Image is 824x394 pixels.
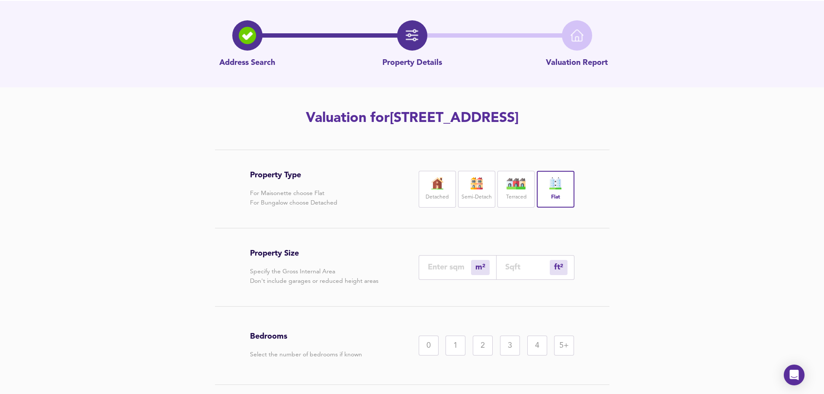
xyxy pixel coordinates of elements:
[550,260,568,275] div: m²
[500,336,520,356] div: 3
[571,29,584,42] img: home-icon
[473,336,493,356] div: 2
[446,336,465,356] div: 1
[458,171,495,208] div: Semi-Detach
[497,171,535,208] div: Terraced
[250,170,337,180] h3: Property Type
[250,189,337,208] p: For Maisonette choose Flat For Bungalow choose Detached
[250,249,378,258] h3: Property Size
[527,336,547,356] div: 4
[419,171,456,208] div: Detached
[382,58,442,69] p: Property Details
[428,263,471,272] input: Enter sqm
[250,332,362,341] h3: Bedrooms
[419,336,439,356] div: 0
[545,177,566,189] img: flat-icon
[250,350,362,359] p: Select the number of bedrooms if known
[167,109,657,128] h2: Valuation for [STREET_ADDRESS]
[239,27,256,44] img: search-icon
[466,177,487,189] img: house-icon
[471,260,490,275] div: m²
[406,29,419,42] img: filter-icon
[426,192,449,203] label: Detached
[554,336,574,356] div: 5+
[784,365,805,385] div: Open Intercom Messenger
[537,171,574,208] div: Flat
[546,58,608,69] p: Valuation Report
[551,192,560,203] label: Flat
[250,267,378,286] p: Specify the Gross Internal Area Don't include garages or reduced height areas
[462,192,492,203] label: Semi-Detach
[219,58,275,69] p: Address Search
[426,177,448,189] img: house-icon
[505,177,527,189] img: house-icon
[506,192,526,203] label: Terraced
[505,263,550,272] input: Sqft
